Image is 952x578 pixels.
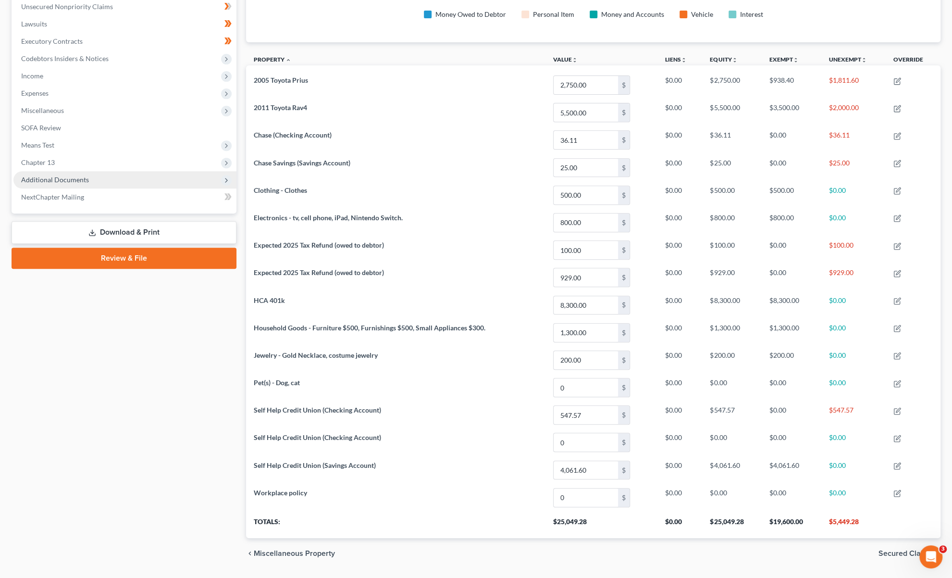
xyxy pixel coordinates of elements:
td: $5,500.00 [702,99,762,126]
a: Download & Print [12,221,236,244]
td: $4,061.60 [762,456,821,484]
td: $929.00 [702,264,762,291]
td: $2,000.00 [821,99,886,126]
span: Additional Documents [21,176,89,184]
span: Unsecured Nonpriority Claims [21,2,113,11]
td: $0.00 [657,402,702,429]
span: Self Help Credit Union (Checking Account) [254,433,381,441]
td: $0.00 [657,126,702,154]
div: $ [618,268,630,287]
td: $0.00 [821,484,886,511]
td: $25.00 [702,154,762,181]
td: $200.00 [702,346,762,374]
td: $0.00 [762,484,821,511]
td: $0.00 [821,429,886,456]
td: $500.00 [762,181,821,209]
span: Executory Contracts [21,37,83,45]
td: $0.00 [657,181,702,209]
span: HCA 401k [254,296,285,304]
input: 0.00 [554,489,618,507]
span: Chase Savings (Savings Account) [254,159,350,167]
td: $0.00 [702,429,762,456]
td: $929.00 [821,264,886,291]
td: $0.00 [702,484,762,511]
input: 0.00 [554,268,618,287]
div: $ [618,406,630,424]
div: $ [618,489,630,507]
td: $0.00 [821,291,886,319]
td: $0.00 [762,236,821,264]
div: Interest [740,10,763,19]
td: $0.00 [702,374,762,401]
span: Self Help Credit Union (Checking Account) [254,406,381,414]
td: $0.00 [821,319,886,346]
td: $0.00 [657,484,702,511]
td: $0.00 [657,209,702,236]
span: Expected 2025 Tax Refund (owed to debtor) [254,268,384,276]
a: Executory Contracts [13,33,236,50]
td: $1,811.60 [821,71,886,99]
td: $0.00 [657,319,702,346]
td: $0.00 [657,374,702,401]
i: expand_less [285,57,291,63]
td: $0.00 [657,264,702,291]
input: 0.00 [554,214,618,232]
td: $36.11 [821,126,886,154]
span: Jewelry - Gold Necklace, costume jewelry [254,351,378,359]
td: $0.00 [657,291,702,319]
div: Personal Item [533,10,574,19]
td: $0.00 [657,154,702,181]
input: 0.00 [554,378,618,397]
td: $200.00 [762,346,821,374]
button: Secured Claims chevron_right [878,550,940,557]
input: 0.00 [554,186,618,204]
td: $800.00 [702,209,762,236]
a: Unexemptunfold_more [829,56,867,63]
td: $547.57 [821,402,886,429]
a: Lawsuits [13,15,236,33]
td: $0.00 [762,429,821,456]
td: $100.00 [702,236,762,264]
button: chevron_left Miscellaneous Property [246,550,335,557]
td: $3,500.00 [762,99,821,126]
td: $25.00 [821,154,886,181]
div: $ [618,461,630,479]
td: $0.00 [657,236,702,264]
span: Clothing - Clothes [254,186,307,194]
i: unfold_more [793,57,799,63]
td: $0.00 [657,71,702,99]
span: Pet(s) - Dog, cat [254,378,300,387]
th: $0.00 [657,511,702,538]
a: SOFA Review [13,119,236,137]
div: $ [618,76,630,94]
div: Money and Accounts [601,10,664,19]
span: Workplace policy [254,489,307,497]
td: $8,300.00 [762,291,821,319]
i: unfold_more [731,57,737,63]
span: 2005 Toyota Prius [254,76,308,84]
a: Equityunfold_more [710,56,737,63]
th: $5,449.28 [821,511,886,538]
i: unfold_more [572,57,578,63]
td: $0.00 [821,374,886,401]
span: Expected 2025 Tax Refund (owed to debtor) [254,241,384,249]
div: Money Owed to Debtor [435,10,506,19]
td: $0.00 [821,346,886,374]
div: $ [618,378,630,397]
span: Codebtors Insiders & Notices [21,54,109,63]
td: $0.00 [657,456,702,484]
td: $800.00 [762,209,821,236]
input: 0.00 [554,241,618,259]
span: NextChapter Mailing [21,193,84,201]
span: Electronics - tv, cell phone, iPad, Nintendo Switch. [254,214,403,222]
td: $0.00 [821,456,886,484]
div: $ [618,351,630,369]
th: $19,600.00 [762,511,821,538]
td: $1,300.00 [702,319,762,346]
span: Chapter 13 [21,158,55,166]
span: Self Help Credit Union (Savings Account) [254,461,376,469]
div: $ [618,324,630,342]
input: 0.00 [554,433,618,452]
td: $0.00 [821,209,886,236]
th: $25,049.28 [702,511,762,538]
